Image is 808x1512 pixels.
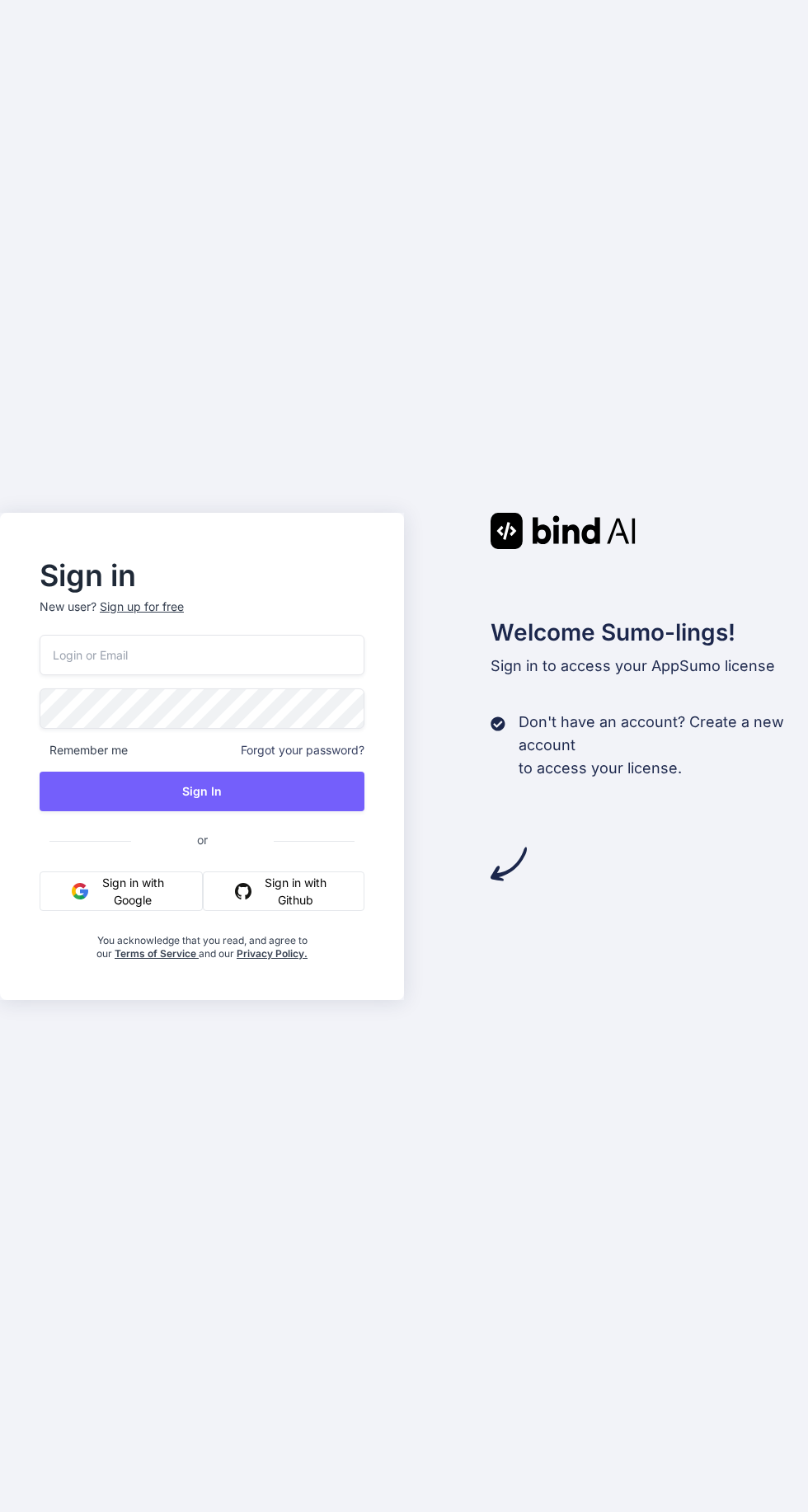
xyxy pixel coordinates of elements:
h2: Welcome Sumo-lings! [491,615,808,650]
input: Login or Email [40,635,364,675]
p: New user? [40,599,364,635]
img: google [72,883,88,899]
a: Terms of Service [115,947,199,960]
h2: Sign in [40,562,364,589]
img: arrow [491,846,527,882]
a: Privacy Policy. [237,947,308,960]
span: Remember me [40,742,128,758]
img: github [235,883,251,899]
div: Sign up for free [100,599,184,615]
p: Don't have an account? Create a new account to access your license. [519,711,808,780]
button: Sign In [40,772,364,811]
span: Forgot your password? [241,742,364,758]
div: You acknowledge that you read, and agree to our and our [94,924,311,960]
img: Bind AI logo [491,513,636,549]
button: Sign in with Google [40,871,203,911]
p: Sign in to access your AppSumo license [491,655,808,678]
button: Sign in with Github [203,871,364,911]
span: or [131,819,274,860]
